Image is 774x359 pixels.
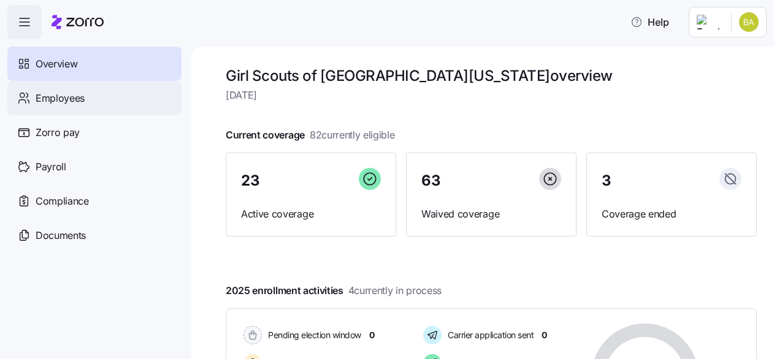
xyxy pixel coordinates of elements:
[348,283,442,298] span: 4 currently in process
[36,159,66,175] span: Payroll
[739,12,759,32] img: 6f46b9ca218b826edd2847f3ac42d6a8
[241,173,259,188] span: 23
[369,329,375,341] span: 0
[264,329,361,341] span: Pending election window
[444,329,534,341] span: Carrier application sent
[421,206,561,222] span: Waived coverage
[226,88,757,103] span: [DATE]
[7,218,182,252] a: Documents
[7,47,182,81] a: Overview
[226,283,442,298] span: 2025 enrollment activities
[36,125,80,140] span: Zorro pay
[36,228,86,243] span: Documents
[7,115,182,149] a: Zorro pay
[602,173,611,188] span: 3
[241,206,381,222] span: Active coverage
[36,56,77,72] span: Overview
[602,206,741,222] span: Coverage ended
[310,127,395,143] span: 82 currently eligible
[621,10,679,34] button: Help
[630,15,669,29] span: Help
[7,149,182,184] a: Payroll
[542,329,547,341] span: 0
[36,91,85,106] span: Employees
[226,127,395,143] span: Current coverage
[421,173,440,188] span: 63
[697,15,721,29] img: Employer logo
[7,184,182,218] a: Compliance
[36,194,89,209] span: Compliance
[7,81,182,115] a: Employees
[226,66,757,85] h1: Girl Scouts of [GEOGRAPHIC_DATA][US_STATE] overview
